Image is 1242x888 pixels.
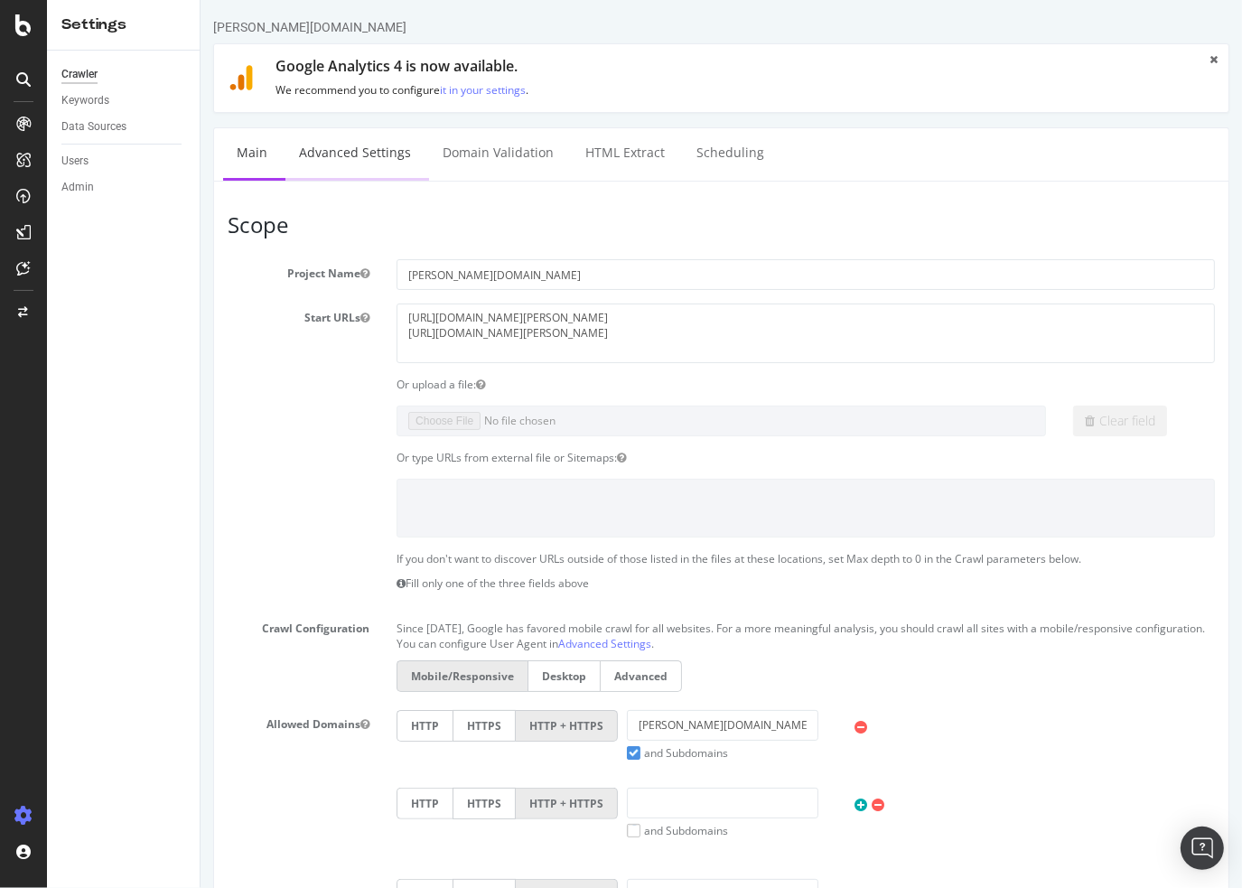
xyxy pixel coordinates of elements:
[23,128,80,178] a: Main
[196,788,252,819] label: HTTP
[61,117,187,136] a: Data Sources
[75,82,987,98] p: We recommend you to configure .
[13,18,206,36] div: [PERSON_NAME][DOMAIN_NAME]
[61,178,187,197] a: Admin
[315,788,417,819] label: HTTP + HTTPS
[196,551,1014,566] p: If you don't want to discover URLs outside of those listed in the files at these locations, set M...
[61,65,187,84] a: Crawler
[61,91,109,110] div: Keywords
[14,614,182,636] label: Crawl Configuration
[196,710,252,742] label: HTTP
[61,91,187,110] a: Keywords
[61,117,126,136] div: Data Sources
[160,310,169,325] button: Start URLs
[75,59,987,75] h1: Google Analytics 4 is now available.
[315,710,417,742] label: HTTP + HTTPS
[196,660,327,692] label: Mobile/Responsive
[14,710,182,732] label: Allowed Domains
[371,128,478,178] a: HTML Extract
[196,304,1014,362] textarea: [URL][DOMAIN_NAME][PERSON_NAME] [URL][DOMAIN_NAME][PERSON_NAME]
[14,304,182,325] label: Start URLs
[61,65,98,84] div: Crawler
[61,152,187,171] a: Users
[160,716,169,732] button: Allowed Domains
[14,259,182,281] label: Project Name
[196,614,1014,636] p: Since [DATE], Google has favored mobile crawl for all websites. For a more meaningful analysis, y...
[61,178,94,197] div: Admin
[252,788,315,819] label: HTTPS
[426,823,528,838] label: and Subdomains
[196,636,1014,651] p: You can configure User Agent in .
[239,82,325,98] a: it in your settings
[1181,827,1224,870] div: Open Intercom Messenger
[229,128,367,178] a: Domain Validation
[358,636,451,651] a: Advanced Settings
[482,128,577,178] a: Scheduling
[85,128,224,178] a: Advanced Settings
[252,710,315,742] label: HTTPS
[28,65,53,90] img: ga4.9118ffdc1441.svg
[196,575,1014,591] p: Fill only one of the three fields above
[327,660,400,692] label: Desktop
[160,266,169,281] button: Project Name
[61,152,89,171] div: Users
[426,745,528,761] label: and Subdomains
[27,213,1014,237] h3: Scope
[182,450,1028,465] div: Or type URLs from external file or Sitemaps:
[61,14,185,35] div: Settings
[400,660,481,692] label: Advanced
[182,377,1028,392] div: Or upload a file:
